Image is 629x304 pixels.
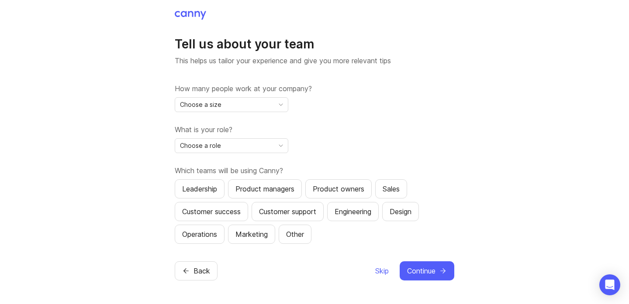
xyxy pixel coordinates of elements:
div: Product owners [313,184,364,194]
button: Operations [175,225,225,244]
button: Skip [375,261,389,280]
span: Back [194,266,210,276]
div: Leadership [182,184,217,194]
label: Which teams will be using Canny? [175,165,454,176]
div: Customer success [182,206,241,217]
label: What is your role? [175,124,454,135]
button: Design [382,202,419,221]
button: Product owners [305,179,372,198]
button: Back [175,261,218,280]
div: toggle menu [175,97,288,112]
div: Marketing [235,229,268,239]
svg: toggle icon [274,142,288,149]
span: Skip [375,266,389,276]
img: Canny Home [175,11,206,20]
div: Operations [182,229,217,239]
div: Engineering [335,206,371,217]
div: Open Intercom Messenger [599,274,620,295]
p: This helps us tailor your experience and give you more relevant tips [175,55,454,66]
label: How many people work at your company? [175,83,454,94]
span: Choose a size [180,100,221,109]
div: Product managers [235,184,294,194]
h1: Tell us about your team [175,36,454,52]
button: Other [279,225,311,244]
button: Product managers [228,179,302,198]
div: toggle menu [175,138,288,153]
div: Customer support [259,206,316,217]
button: Marketing [228,225,275,244]
span: Choose a role [180,141,221,150]
div: Sales [383,184,400,194]
button: Continue [400,261,454,280]
svg: toggle icon [274,101,288,108]
button: Customer support [252,202,324,221]
button: Engineering [327,202,379,221]
button: Leadership [175,179,225,198]
button: Sales [375,179,407,198]
span: Continue [407,266,435,276]
button: Customer success [175,202,248,221]
div: Other [286,229,304,239]
div: Design [390,206,411,217]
